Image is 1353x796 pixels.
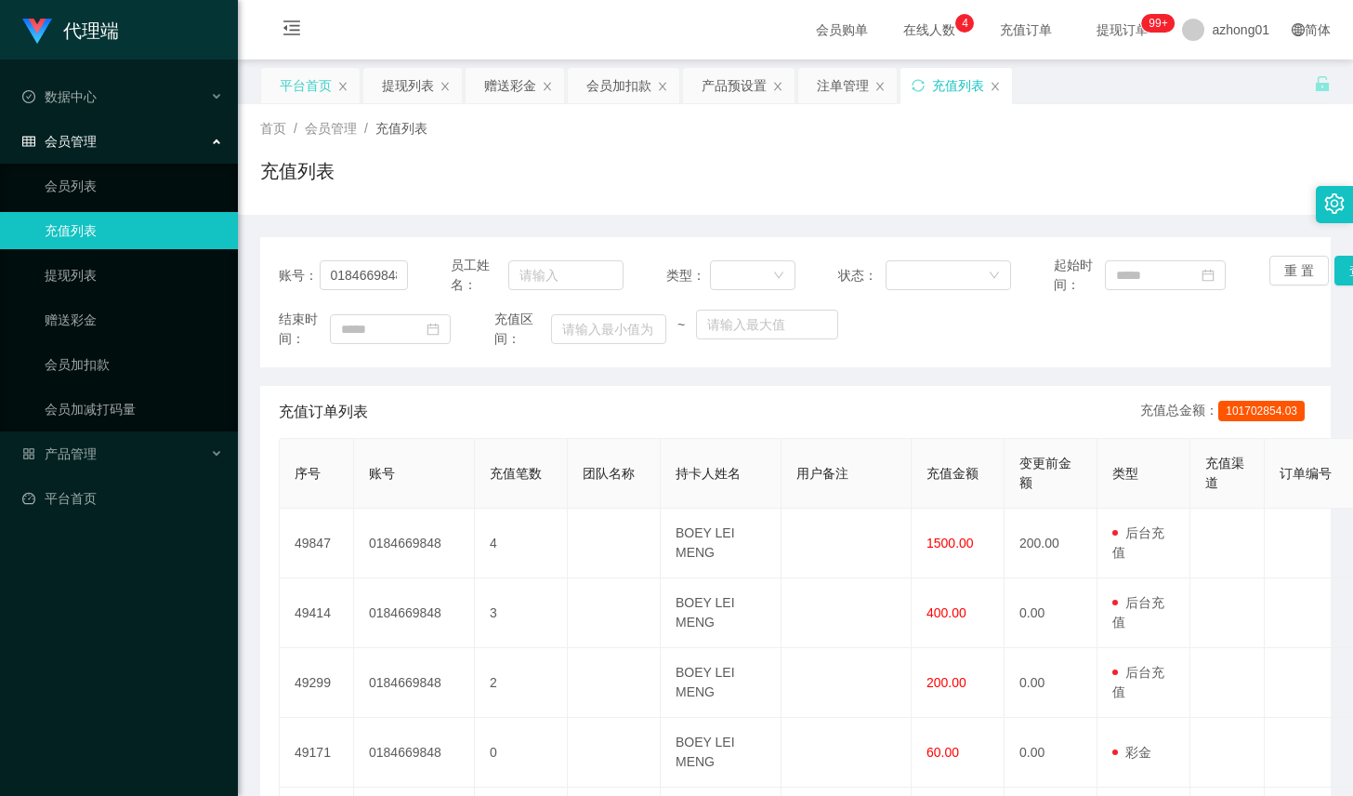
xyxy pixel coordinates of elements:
input: 请输入 [508,260,624,290]
span: 持卡人姓名 [676,466,741,481]
td: 0184669848 [354,648,475,718]
span: 充值金额 [926,466,979,481]
div: 平台首页 [280,68,332,103]
td: BOEY LEI MENG [661,648,782,718]
i: 图标: down [989,270,1000,283]
i: 图标: calendar [427,323,440,336]
i: 图标: down [773,270,784,283]
span: 账号 [369,466,395,481]
span: 团队名称 [583,466,635,481]
span: 状态： [838,266,886,285]
i: 图标: close [657,81,668,92]
span: 充值渠道 [1205,456,1244,490]
div: 提现列表 [382,68,434,103]
span: 充值笔数 [490,466,542,481]
span: / [364,121,368,136]
div: 注单管理 [817,68,869,103]
td: 49299 [280,648,354,718]
a: 会员列表 [45,167,223,205]
span: 订单编号 [1280,466,1332,481]
span: 首页 [260,121,286,136]
span: 结束时间： [279,310,330,349]
span: 在线人数 [894,23,965,36]
a: 赠送彩金 [45,301,223,338]
span: 充值列表 [375,121,427,136]
i: 图标: menu-fold [260,1,323,60]
span: 1500.00 [926,536,974,551]
td: 49847 [280,509,354,578]
span: 提现订单 [1087,23,1158,36]
span: 后台充值 [1112,595,1164,630]
i: 图标: close [542,81,553,92]
span: 序号 [295,466,321,481]
span: 充值订单 [991,23,1061,36]
td: 4 [475,509,568,578]
div: 赠送彩金 [484,68,536,103]
sup: 4 [955,14,974,33]
span: 类型： [666,266,710,285]
td: BOEY LEI MENG [661,578,782,648]
span: 数据中心 [22,89,97,104]
div: 充值列表 [932,68,984,103]
td: 0.00 [1005,718,1097,788]
i: 图标: close [874,81,886,92]
span: 101702854.03 [1218,401,1305,421]
span: 400.00 [926,605,966,620]
td: 200.00 [1005,509,1097,578]
td: 0184669848 [354,578,475,648]
i: 图标: check-circle-o [22,90,35,103]
a: 会员加扣款 [45,346,223,383]
span: 员工姓名： [451,256,508,295]
span: 后台充值 [1112,525,1164,560]
i: 图标: appstore-o [22,447,35,460]
span: 充值订单列表 [279,401,368,423]
input: 请输入最大值 [696,310,838,339]
input: 请输入最小值为 [551,314,666,344]
span: 后台充值 [1112,665,1164,699]
td: 49171 [280,718,354,788]
div: 充值总金额： [1140,401,1312,423]
i: 图标: setting [1324,193,1345,214]
td: 0184669848 [354,509,475,578]
i: 图标: close [772,81,783,92]
span: 类型 [1112,466,1138,481]
h1: 充值列表 [260,157,335,185]
i: 图标: close [990,81,1001,92]
td: 0.00 [1005,648,1097,718]
span: 账号： [279,266,320,285]
td: 49414 [280,578,354,648]
a: 代理端 [22,22,119,37]
i: 图标: close [337,81,348,92]
td: BOEY LEI MENG [661,509,782,578]
i: 图标: close [440,81,451,92]
span: 变更前金额 [1019,456,1071,490]
i: 图标: global [1292,23,1305,36]
span: 起始时间： [1054,256,1105,295]
h1: 代理端 [63,1,119,60]
i: 图标: table [22,135,35,148]
span: / [294,121,297,136]
i: 图标: calendar [1202,269,1215,282]
img: logo.9652507e.png [22,19,52,45]
span: ~ [666,315,696,335]
a: 充值列表 [45,212,223,249]
i: 图标: sync [912,79,925,92]
a: 图标: dashboard平台首页 [22,480,223,517]
div: 会员加扣款 [586,68,651,103]
td: BOEY LEI MENG [661,718,782,788]
td: 0184669848 [354,718,475,788]
span: 会员管理 [305,121,357,136]
a: 提现列表 [45,257,223,294]
input: 请输入 [320,260,408,290]
span: 用户备注 [796,466,848,481]
span: 200.00 [926,675,966,690]
span: 彩金 [1112,745,1151,760]
span: 会员管理 [22,134,97,149]
td: 0 [475,718,568,788]
p: 4 [962,14,968,33]
div: 产品预设置 [702,68,767,103]
sup: 1140 [1141,14,1175,33]
span: 60.00 [926,745,959,760]
span: 产品管理 [22,446,97,461]
td: 0.00 [1005,578,1097,648]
